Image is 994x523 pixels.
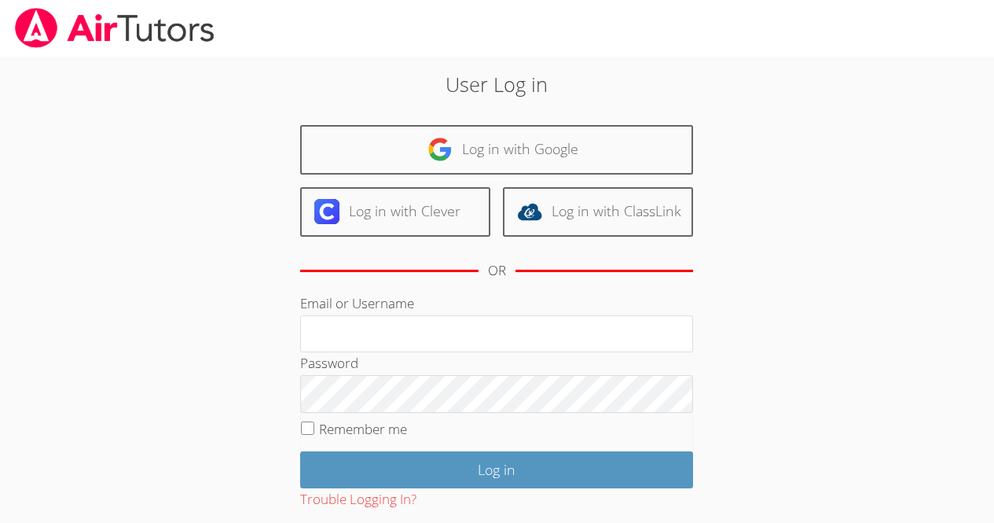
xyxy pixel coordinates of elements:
img: clever-logo-6eab21bc6e7a338710f1a6ff85c0baf02591cd810cc4098c63d3a4b26e2feb20.svg [314,199,339,224]
a: Log in with Google [300,125,693,175]
label: Password [300,354,358,372]
div: OR [488,260,506,282]
img: classlink-logo-d6bb404cc1216ec64c9a2012d9dc4662098be43eaf13dc465df04b49fa7ab582.svg [517,199,542,224]
a: Log in with ClassLink [503,187,693,237]
img: airtutors_banner-c4298cdbf04f3fff15de1276eac7730deb9818008684d7c2e4769d2f7ddbe033.png [13,8,216,48]
h2: User Log in [229,69,765,99]
label: Email or Username [300,294,414,312]
a: Log in with Clever [300,187,490,237]
input: Log in [300,451,693,488]
img: google-logo-50288ca7cdecda66e5e0955fdab243c47b7ad437acaf1139b6f446037453330a.svg [427,137,453,162]
button: Trouble Logging In? [300,488,416,511]
label: Remember me [319,420,407,438]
